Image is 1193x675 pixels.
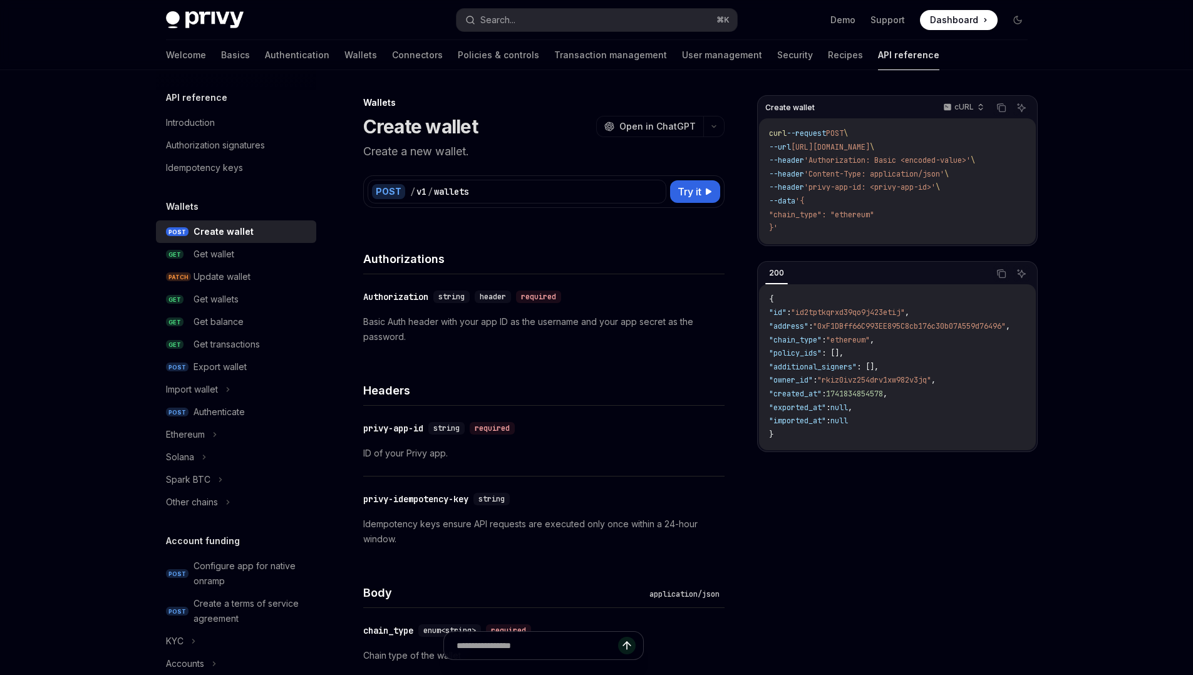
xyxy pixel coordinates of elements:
[870,335,874,345] span: ,
[166,495,218,510] div: Other chains
[344,40,377,70] a: Wallets
[1013,100,1030,116] button: Ask AI
[878,40,939,70] a: API reference
[363,517,725,547] p: Idempotency keys ensure API requests are executed only once within a 24-hour window.
[433,423,460,433] span: string
[428,185,433,198] div: /
[813,375,817,385] span: :
[480,13,515,28] div: Search...
[434,185,469,198] div: wallets
[804,182,936,192] span: 'privy-app-id: <privy-app-id>'
[993,100,1010,116] button: Copy the contents from the code block
[844,128,848,138] span: \
[769,307,787,317] span: "id"
[678,184,701,199] span: Try it
[156,356,316,378] a: POSTExport wallet
[156,265,316,288] a: PATCHUpdate wallet
[166,340,183,349] span: GET
[596,116,703,137] button: Open in ChatGPT
[857,362,879,372] span: : [],
[470,422,515,435] div: required
[808,321,813,331] span: :
[166,272,191,282] span: PATCH
[769,155,804,165] span: --header
[817,375,931,385] span: "rkiz0ivz254drv1xw982v3jq"
[769,416,826,426] span: "imported_at"
[769,335,822,345] span: "chain_type"
[156,333,316,356] a: GETGet transactions
[822,335,826,345] span: :
[769,375,813,385] span: "owner_id"
[791,307,905,317] span: "id2tptkqrxd39qo9j423etij"
[826,128,844,138] span: POST
[166,363,189,372] span: POST
[194,596,309,626] div: Create a terms of service agreement
[194,269,250,284] div: Update wallet
[769,128,787,138] span: curl
[670,180,720,203] button: Try it
[480,292,506,302] span: header
[166,199,199,214] h5: Wallets
[769,169,804,179] span: --header
[769,196,795,206] span: --data
[765,103,815,113] span: Create wallet
[830,416,848,426] span: null
[194,559,309,589] div: Configure app for native onramp
[166,250,183,259] span: GET
[166,472,210,487] div: Spark BTC
[905,307,909,317] span: ,
[166,427,205,442] div: Ethereum
[618,637,636,654] button: Send message
[791,142,870,152] span: [URL][DOMAIN_NAME]
[416,185,426,198] div: v1
[883,389,887,399] span: ,
[516,291,561,303] div: required
[769,210,874,220] span: "chain_type": "ethereum"
[769,142,791,152] span: --url
[265,40,329,70] a: Authentication
[682,40,762,70] a: User management
[392,40,443,70] a: Connectors
[1006,321,1010,331] span: ,
[813,321,1006,331] span: "0xF1DBff66C993EE895C8cb176c30b07A559d76496"
[944,169,949,179] span: \
[848,403,852,413] span: ,
[156,311,316,333] a: GETGet balance
[166,138,265,153] div: Authorization signatures
[930,14,978,26] span: Dashboard
[769,430,773,440] span: }
[769,294,773,304] span: {
[870,14,905,26] a: Support
[936,182,940,192] span: \
[166,569,189,579] span: POST
[363,624,413,637] div: chain_type
[166,634,183,649] div: KYC
[971,155,975,165] span: \
[166,40,206,70] a: Welcome
[936,97,989,118] button: cURL
[194,314,244,329] div: Get balance
[194,404,245,420] div: Authenticate
[166,382,218,397] div: Import wallet
[769,389,822,399] span: "created_at"
[166,450,194,465] div: Solana
[457,9,737,31] button: Search...⌘K
[478,494,505,504] span: string
[826,416,830,426] span: :
[826,403,830,413] span: :
[769,403,826,413] span: "exported_at"
[769,362,857,372] span: "additional_signers"
[166,11,244,29] img: dark logo
[822,348,844,358] span: : [],
[363,291,428,303] div: Authorization
[156,157,316,179] a: Idempotency keys
[423,626,476,636] span: enum<string>
[830,403,848,413] span: null
[769,321,808,331] span: "address"
[166,90,227,105] h5: API reference
[166,227,189,237] span: POST
[156,288,316,311] a: GETGet wallets
[363,584,644,601] h4: Body
[156,401,316,423] a: POSTAuthenticate
[830,14,855,26] a: Demo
